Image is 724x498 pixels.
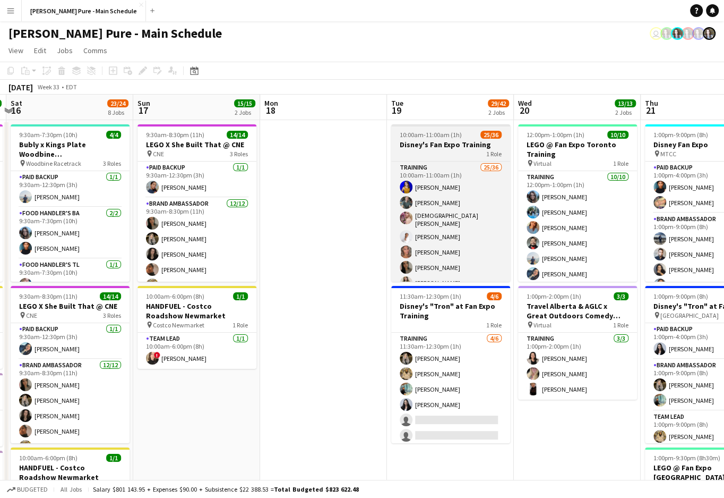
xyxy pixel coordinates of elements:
span: 3 Roles [103,159,121,167]
span: All jobs [58,485,84,493]
span: Sun [137,98,150,108]
app-card-role: Brand Ambassador12/129:30am-8:30pm (11h)[PERSON_NAME][PERSON_NAME][PERSON_NAME][PERSON_NAME][PERS... [137,198,256,403]
span: 10/10 [607,131,628,139]
span: View [8,46,23,55]
span: 10:00am-11:00am (1h) [400,131,462,139]
span: 1 Role [486,150,502,158]
h3: Disney's "Tron" at Fan Expo Training [391,301,510,320]
app-user-avatar: Ashleigh Rains [703,27,716,40]
a: Edit [30,44,50,57]
div: EDT [66,83,77,91]
span: [GEOGRAPHIC_DATA] [660,311,719,319]
span: 9:30am-7:30pm (10h) [19,131,77,139]
app-job-card: 12:00pm-1:00pm (1h)10/10LEGO @ Fan Expo Toronto Training Virtual1 RoleTraining10/1012:00pm-1:00pm... [518,124,637,282]
span: 3 Roles [230,150,248,158]
span: Total Budgeted $823 622.48 [274,485,359,493]
span: Woodbine Racetrack [26,159,81,167]
span: 10:00am-6:00pm (8h) [146,292,204,300]
app-job-card: 11:30am-12:30pm (1h)4/6Disney's "Tron" at Fan Expo Training1 RoleTraining4/611:30am-12:30pm (1h)[... [391,286,510,443]
span: Budgeted [17,486,48,493]
app-card-role: Paid Backup1/19:30am-12:30pm (3h)[PERSON_NAME] [11,323,130,359]
span: 1 Role [486,321,502,329]
div: 2 Jobs [488,108,508,116]
a: Jobs [53,44,77,57]
span: 12:00pm-1:00pm (1h) [527,131,584,139]
div: 8 Jobs [108,108,128,116]
app-user-avatar: Ashleigh Rains [682,27,694,40]
span: 18 [263,104,278,116]
app-job-card: 9:30am-8:30pm (11h)14/14LEGO X She Built That @ CNE CNE3 RolesPaid Backup1/19:30am-12:30pm (3h)[P... [137,124,256,282]
span: CNE [26,311,37,319]
span: 9:30am-8:30pm (11h) [146,131,204,139]
span: Virtual [533,321,551,329]
app-job-card: 9:30am-7:30pm (10h)4/4Bubly x Kings Plate Woodbine [GEOGRAPHIC_DATA] Woodbine Racetrack3 RolesPai... [11,124,130,282]
app-card-role: Team Lead1/110:00am-6:00pm (8h)![PERSON_NAME] [137,333,256,369]
span: 1 Role [613,159,628,167]
span: 1 Role [613,321,628,329]
app-card-role: Training10/1012:00pm-1:00pm (1h)[PERSON_NAME][PERSON_NAME][PERSON_NAME][PERSON_NAME][PERSON_NAME]... [518,171,637,349]
span: 16 [9,104,22,116]
span: Comms [83,46,107,55]
span: 21 [643,104,658,116]
div: [DATE] [8,82,33,92]
app-card-role: Paid Backup1/19:30am-12:30pm (3h)[PERSON_NAME] [11,171,130,207]
app-job-card: 10:00am-11:00am (1h)25/36Disney's Fan Expo Training1 RoleTraining25/3610:00am-11:00am (1h)[PERSON... [391,124,510,282]
span: 20 [516,104,532,116]
span: 13/13 [615,99,636,107]
span: 10:00am-6:00pm (8h) [19,454,77,462]
app-job-card: 10:00am-6:00pm (8h)1/1HANDFUEL - Costco Roadshow Newmarket Costco Newmarket1 RoleTeam Lead1/110:0... [137,286,256,369]
span: Virtual [533,159,551,167]
span: 1:00pm-2:00pm (1h) [527,292,581,300]
span: 11:30am-12:30pm (1h) [400,292,461,300]
span: 1/1 [106,454,121,462]
span: MTCC [660,150,676,158]
app-card-role: Training3/31:00pm-2:00pm (1h)[PERSON_NAME][PERSON_NAME][PERSON_NAME] [518,333,637,400]
a: View [4,44,28,57]
span: CNE [153,150,164,158]
span: 4/6 [487,292,502,300]
span: Costco Newmarket [153,321,204,329]
span: 29/42 [488,99,509,107]
span: 1:00pm-9:00pm (8h) [653,131,708,139]
h3: Disney's Fan Expo Training [391,140,510,149]
span: Wed [518,98,532,108]
span: Thu [645,98,658,108]
h3: LEGO X She Built That @ CNE [137,140,256,149]
app-user-avatar: Ashleigh Rains [660,27,673,40]
app-user-avatar: Ashleigh Rains [692,27,705,40]
div: 1:00pm-2:00pm (1h)3/3Travel Alberta & AGLC x Great Outdoors Comedy Festival Training Virtual1 Rol... [518,286,637,400]
span: 23/24 [107,99,128,107]
a: Comms [79,44,111,57]
span: Mon [264,98,278,108]
app-card-role: Paid Backup1/19:30am-12:30pm (3h)[PERSON_NAME] [137,162,256,198]
span: 14/14 [227,131,248,139]
span: 25/36 [480,131,502,139]
span: 19 [390,104,403,116]
app-job-card: 9:30am-8:30pm (11h)14/14LEGO X She Built That @ CNE CNE3 RolesPaid Backup1/19:30am-12:30pm (3h)[P... [11,286,130,443]
span: Edit [34,46,46,55]
span: 1/1 [233,292,248,300]
button: [PERSON_NAME] Pure - Main Schedule [22,1,146,21]
span: 17 [136,104,150,116]
span: ! [154,352,160,358]
button: Budgeted [5,484,49,495]
app-card-role: Training4/611:30am-12:30pm (1h)[PERSON_NAME][PERSON_NAME][PERSON_NAME][PERSON_NAME] [391,333,510,446]
div: 2 Jobs [615,108,635,116]
h3: LEGO @ Fan Expo Toronto Training [518,140,637,159]
span: Sat [11,98,22,108]
app-user-avatar: Leticia Fayzano [650,27,662,40]
app-card-role: Food Handler's TL1/19:30am-7:30pm (10h)[PERSON_NAME] [11,259,130,295]
span: 9:30am-8:30pm (11h) [19,292,77,300]
span: 1:00pm-9:00pm (8h) [653,292,708,300]
h3: HANDFUEL - Costco Roadshow Newmarket [137,301,256,320]
span: Tue [391,98,403,108]
div: Salary $801 143.95 + Expenses $90.00 + Subsistence $22 388.53 = [93,485,359,493]
app-card-role: Food Handler's BA2/29:30am-7:30pm (10h)[PERSON_NAME][PERSON_NAME] [11,207,130,259]
span: 1 Role [232,321,248,329]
